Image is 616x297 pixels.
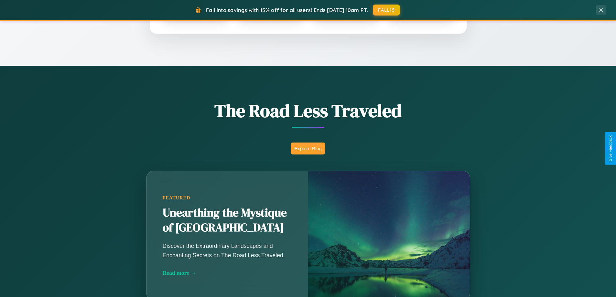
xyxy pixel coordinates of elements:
div: Read more → [163,270,292,276]
button: Explore Blog [291,143,325,154]
div: Give Feedback [608,135,613,162]
button: FALL15 [373,5,400,16]
span: Fall into savings with 15% off for all users! Ends [DATE] 10am PT. [206,7,368,13]
p: Discover the Extraordinary Landscapes and Enchanting Secrets on The Road Less Traveled. [163,241,292,260]
div: Featured [163,195,292,201]
h2: Unearthing the Mystique of [GEOGRAPHIC_DATA] [163,206,292,235]
h1: The Road Less Traveled [114,98,502,123]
